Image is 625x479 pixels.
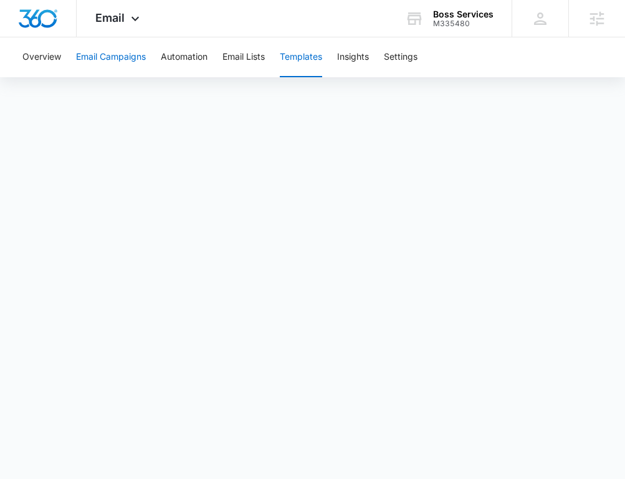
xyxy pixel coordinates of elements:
button: Email Lists [222,37,265,77]
button: Settings [384,37,417,77]
button: Automation [161,37,208,77]
button: Overview [22,37,61,77]
span: Email [95,11,125,24]
div: account name [433,9,494,19]
div: account id [433,19,494,28]
button: Email Campaigns [76,37,146,77]
button: Insights [337,37,369,77]
button: Templates [280,37,322,77]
